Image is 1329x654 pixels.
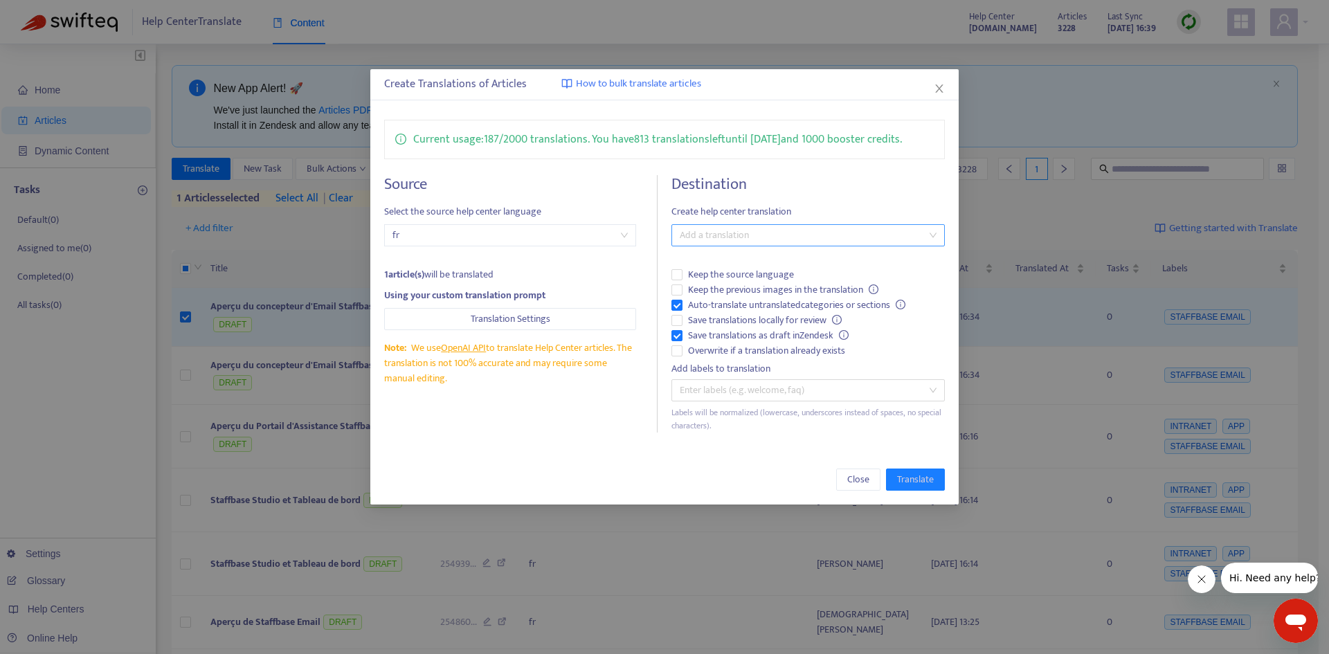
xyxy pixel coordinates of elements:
[384,266,424,282] strong: 1 article(s)
[413,131,902,148] p: Current usage: 187 / 2000 translations . You have 813 translations left until [DATE] and 1000 boo...
[896,300,905,309] span: info-circle
[671,175,945,194] h4: Destination
[682,313,847,328] span: Save translations locally for review
[934,83,945,94] span: close
[384,308,637,330] button: Translation Settings
[441,340,486,356] a: OpenAI API
[8,10,100,21] span: Hi. Need any help?
[682,267,799,282] span: Keep the source language
[384,76,946,93] div: Create Translations of Articles
[392,225,629,246] span: fr
[847,472,869,487] span: Close
[561,76,701,92] a: How to bulk translate articles
[832,315,842,325] span: info-circle
[682,328,854,343] span: Save translations as draft in Zendesk
[471,311,550,327] span: Translation Settings
[671,406,945,433] div: Labels will be normalized (lowercase, underscores instead of spaces, no special characters).
[869,284,878,294] span: info-circle
[682,343,851,358] span: Overwrite if a translation already exists
[839,330,849,340] span: info-circle
[671,361,945,376] div: Add labels to translation
[384,267,637,282] div: will be translated
[384,175,637,194] h4: Source
[671,204,945,219] span: Create help center translation
[1188,565,1215,593] iframe: Close message
[384,340,406,356] span: Note:
[576,76,701,92] span: How to bulk translate articles
[932,81,947,96] button: Close
[1274,599,1318,643] iframe: Button to launch messaging window
[836,469,880,491] button: Close
[1221,563,1318,593] iframe: Message from company
[395,131,406,145] span: info-circle
[886,469,945,491] button: Translate
[561,78,572,89] img: image-link
[384,204,637,219] span: Select the source help center language
[682,282,884,298] span: Keep the previous images in the translation
[682,298,911,313] span: Auto-translate untranslated categories or sections
[384,288,637,303] div: Using your custom translation prompt
[384,340,637,386] div: We use to translate Help Center articles. The translation is not 100% accurate and may require so...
